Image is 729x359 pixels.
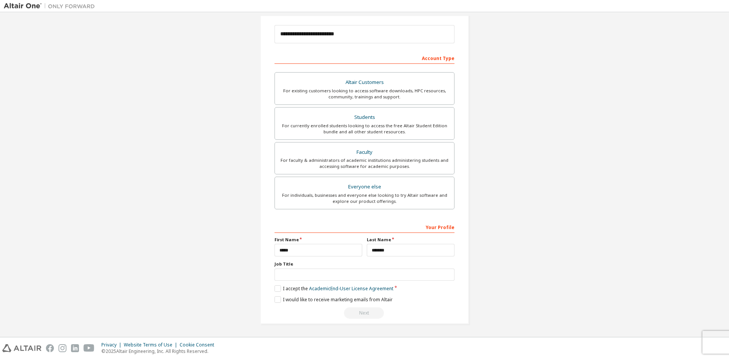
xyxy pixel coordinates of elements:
[279,157,450,169] div: For faculty & administrators of academic institutions administering students and accessing softwa...
[101,342,124,348] div: Privacy
[4,2,99,10] img: Altair One
[275,261,454,267] label: Job Title
[279,192,450,204] div: For individuals, businesses and everyone else looking to try Altair software and explore our prod...
[279,147,450,158] div: Faculty
[279,77,450,88] div: Altair Customers
[367,237,454,243] label: Last Name
[275,221,454,233] div: Your Profile
[279,88,450,100] div: For existing customers looking to access software downloads, HPC resources, community, trainings ...
[279,182,450,192] div: Everyone else
[279,112,450,123] div: Students
[84,344,95,352] img: youtube.svg
[124,342,180,348] div: Website Terms of Use
[2,344,41,352] img: altair_logo.svg
[71,344,79,352] img: linkedin.svg
[275,285,393,292] label: I accept the
[309,285,393,292] a: Academic End-User License Agreement
[275,296,393,303] label: I would like to receive marketing emails from Altair
[275,237,362,243] label: First Name
[279,123,450,135] div: For currently enrolled students looking to access the free Altair Student Edition bundle and all ...
[58,344,66,352] img: instagram.svg
[180,342,219,348] div: Cookie Consent
[275,307,454,319] div: Read and acccept EULA to continue
[46,344,54,352] img: facebook.svg
[101,348,219,354] p: © 2025 Altair Engineering, Inc. All Rights Reserved.
[275,52,454,64] div: Account Type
